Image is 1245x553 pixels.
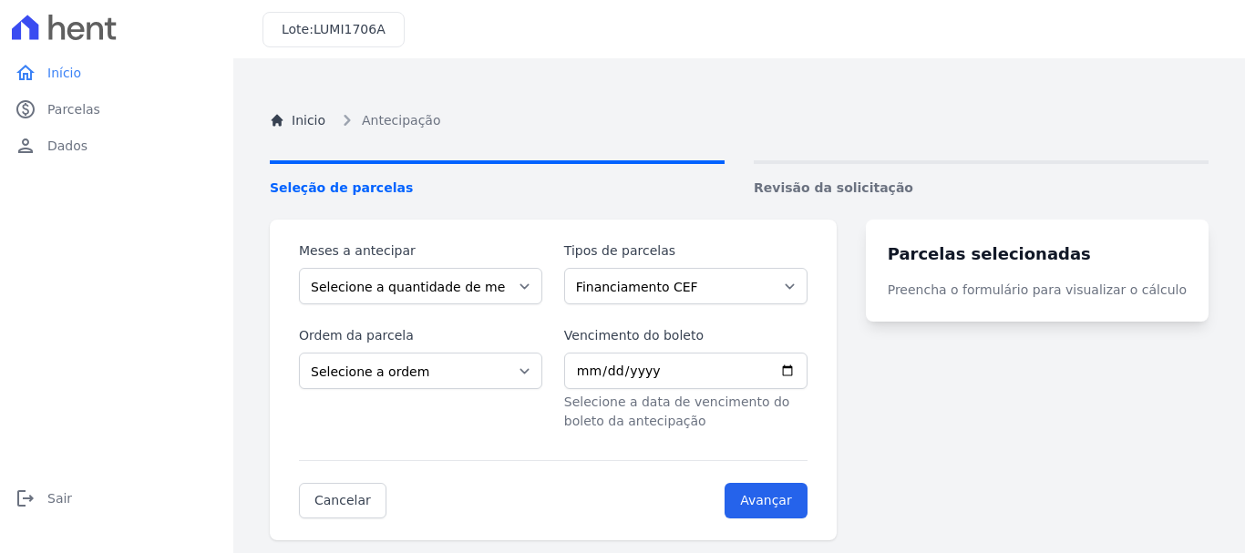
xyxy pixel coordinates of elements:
[47,100,100,118] span: Parcelas
[564,241,808,261] label: Tipos de parcelas
[270,111,325,130] a: Inicio
[7,128,226,164] a: personDados
[7,480,226,517] a: logoutSair
[15,487,36,509] i: logout
[888,281,1187,300] p: Preencha o formulário para visualizar o cálculo
[47,64,81,82] span: Início
[270,160,1209,198] nav: Progress
[564,326,808,345] label: Vencimento do boleto
[47,137,87,155] span: Dados
[270,109,1209,131] nav: Breadcrumb
[15,62,36,84] i: home
[15,135,36,157] i: person
[299,241,542,261] label: Meses a antecipar
[754,179,1209,198] span: Revisão da solicitação
[362,111,440,130] span: Antecipação
[725,483,808,518] input: Avançar
[270,179,725,198] span: Seleção de parcelas
[282,20,386,39] h3: Lote:
[7,91,226,128] a: paidParcelas
[299,483,386,518] a: Cancelar
[15,98,36,120] i: paid
[47,489,72,507] span: Sair
[564,393,808,431] p: Selecione a data de vencimento do boleto da antecipação
[7,55,226,91] a: homeInício
[314,22,386,36] span: LUMI1706A
[299,326,542,345] label: Ordem da parcela
[888,241,1187,266] h3: Parcelas selecionadas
